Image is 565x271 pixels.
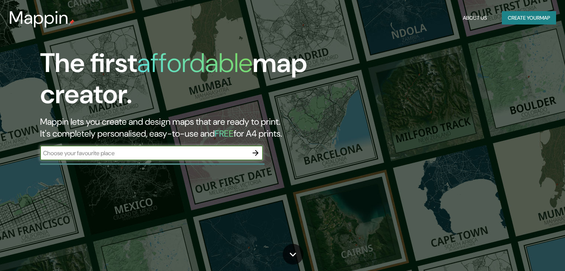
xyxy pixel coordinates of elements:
h1: affordable [137,46,253,80]
h3: Mappin [9,7,69,28]
img: mappin-pin [69,19,75,25]
input: Choose your favourite place [40,149,248,157]
h5: FREE [215,128,234,139]
button: About Us [460,11,490,25]
h2: Mappin lets you create and design maps that are ready to print. It's completely personalised, eas... [40,116,323,140]
h1: The first map creator. [40,48,323,116]
button: Create yourmap [502,11,556,25]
